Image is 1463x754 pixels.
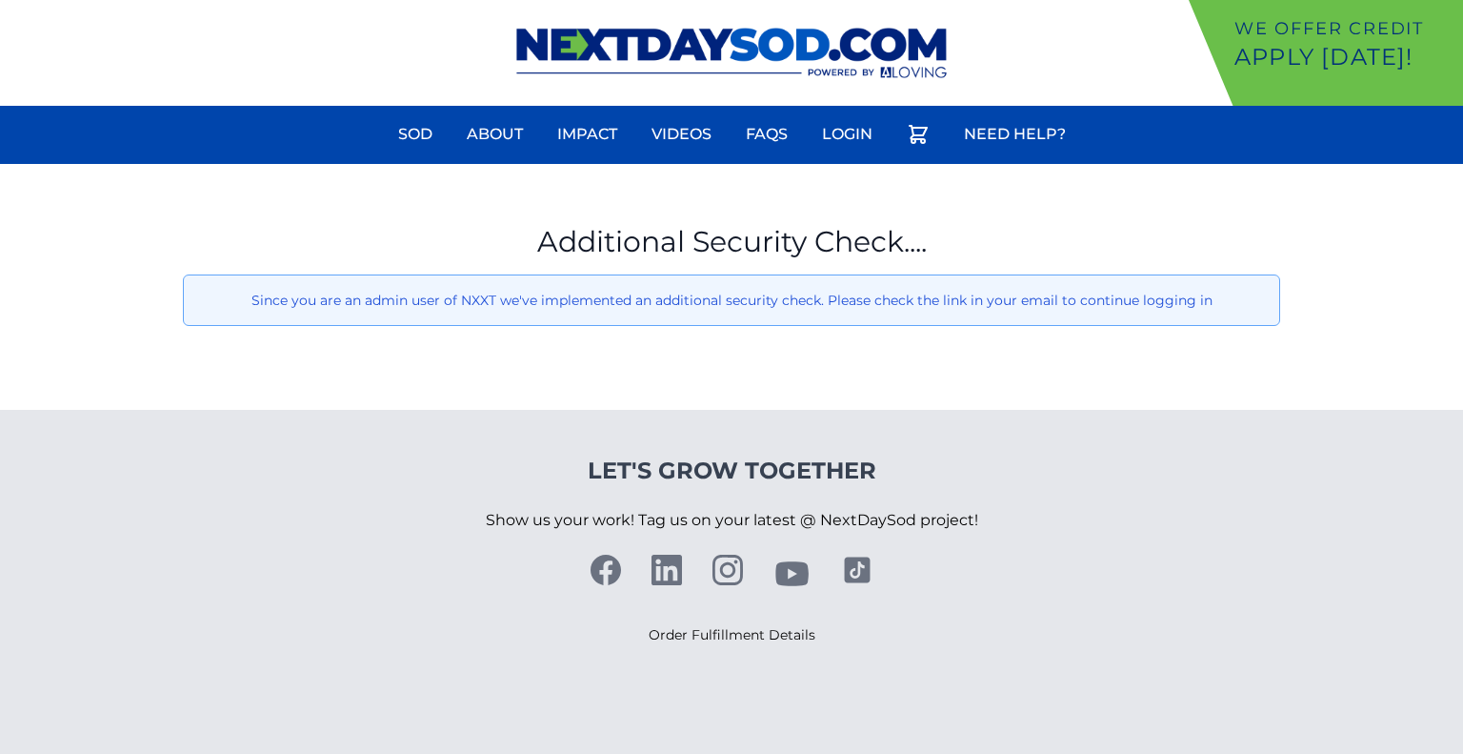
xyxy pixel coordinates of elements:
p: Show us your work! Tag us on your latest @ NextDaySod project! [486,486,978,555]
a: Impact [546,112,629,157]
p: Since you are an admin user of NXXT we've implemented an additional security check. Please check ... [199,291,1264,310]
a: FAQs [734,112,799,157]
a: Login [811,112,884,157]
a: Sod [387,112,444,157]
a: Videos [640,112,723,157]
p: Apply [DATE]! [1234,42,1455,72]
h4: Let's Grow Together [486,456,978,486]
a: About [455,112,534,157]
a: Need Help? [952,112,1077,157]
a: Order Fulfillment Details [649,626,815,643]
p: We offer Credit [1234,15,1455,42]
h1: Additional Security Check.... [183,225,1280,259]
